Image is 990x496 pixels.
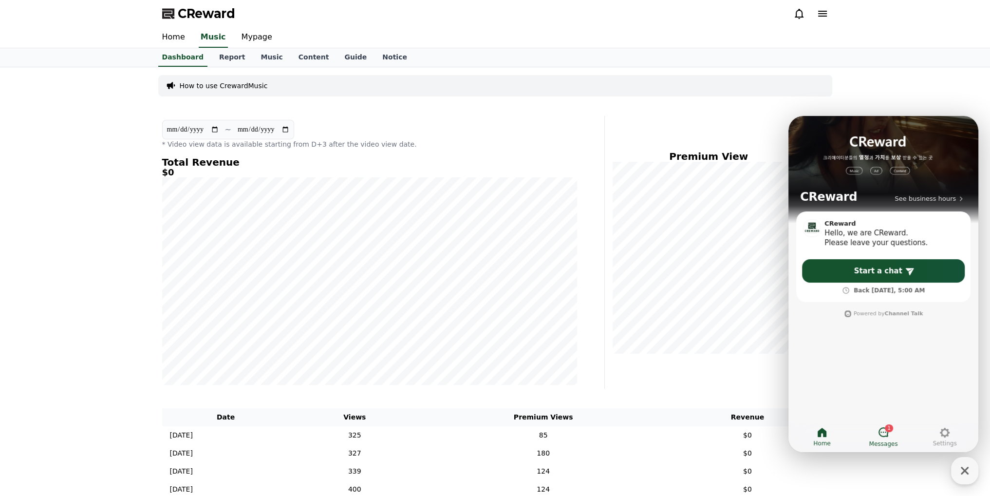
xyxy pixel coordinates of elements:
a: Mypage [234,27,280,48]
h4: Total Revenue [162,157,577,168]
th: Date [162,408,290,426]
p: [DATE] [170,448,193,458]
a: Guide [336,48,374,67]
span: CReward [178,6,235,21]
td: 339 [290,462,420,480]
td: 325 [290,426,420,444]
td: $0 [667,426,828,444]
p: [DATE] [170,430,193,440]
td: 327 [290,444,420,462]
td: $0 [667,462,828,480]
a: Music [199,27,228,48]
iframe: Channel chat [788,116,978,452]
p: * Video view data is available starting from D+3 after the video view date. [162,139,577,149]
a: CReward [162,6,235,21]
a: Report [211,48,253,67]
td: 124 [420,462,667,480]
h5: $0 [162,168,577,177]
p: [DATE] [170,484,193,495]
a: Home [154,27,193,48]
a: Dashboard [158,48,207,67]
th: Views [290,408,420,426]
p: [DATE] [170,466,193,477]
td: $0 [667,444,828,462]
h4: Premium View [613,151,805,162]
th: Revenue [667,408,828,426]
p: ~ [225,124,231,135]
a: Content [291,48,337,67]
td: 180 [420,444,667,462]
a: Notice [374,48,415,67]
a: Music [253,48,290,67]
th: Premium Views [420,408,667,426]
td: 85 [420,426,667,444]
a: How to use CrewardMusic [180,81,268,91]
